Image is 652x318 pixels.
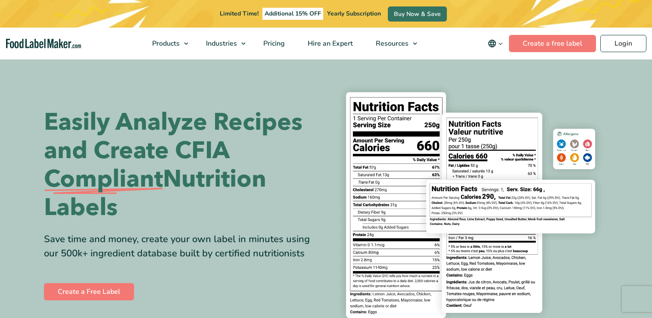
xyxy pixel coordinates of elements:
a: Buy Now & Save [388,6,447,22]
span: Yearly Subscription [327,9,381,18]
a: Hire an Expert [296,28,362,59]
a: Industries [195,28,250,59]
span: Industries [203,39,238,48]
a: Create a free label [509,35,596,52]
a: Create a Free Label [44,283,134,300]
a: Pricing [252,28,294,59]
span: Additional 15% OFF [262,8,323,20]
span: Compliant [44,165,163,193]
a: Resources [365,28,421,59]
span: Pricing [261,39,286,48]
span: Products [150,39,181,48]
a: Products [141,28,193,59]
h1: Easily Analyze Recipes and Create CFIA Nutrition Labels [44,108,320,222]
span: Hire an Expert [305,39,354,48]
div: Save time and money, create your own label in minutes using our 500k+ ingredient database built b... [44,232,320,261]
span: Resources [373,39,409,48]
a: Login [600,35,646,52]
span: Limited Time! [220,9,259,18]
